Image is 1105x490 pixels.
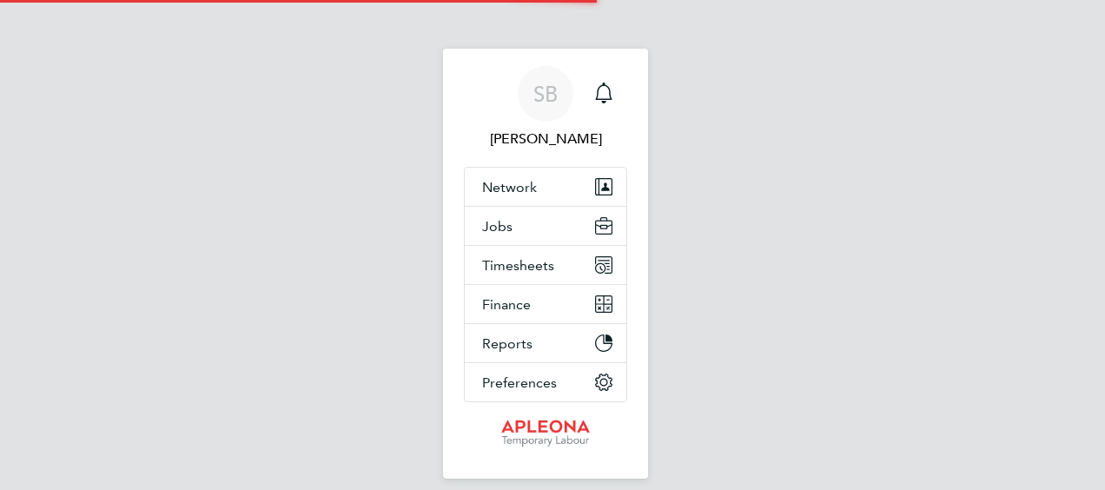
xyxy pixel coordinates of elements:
[501,420,590,447] img: apleona-logo-retina.png
[482,335,533,352] span: Reports
[464,66,627,149] a: SB[PERSON_NAME]
[482,374,557,391] span: Preferences
[482,257,554,274] span: Timesheets
[465,363,626,401] button: Preferences
[533,83,558,105] span: SB
[443,49,648,479] nav: Main navigation
[465,285,626,323] button: Finance
[482,179,537,195] span: Network
[465,207,626,245] button: Jobs
[465,168,626,206] button: Network
[464,420,627,447] a: Go to home page
[465,324,626,362] button: Reports
[464,129,627,149] span: Sara Blatcher
[465,246,626,284] button: Timesheets
[482,296,531,313] span: Finance
[482,218,513,235] span: Jobs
